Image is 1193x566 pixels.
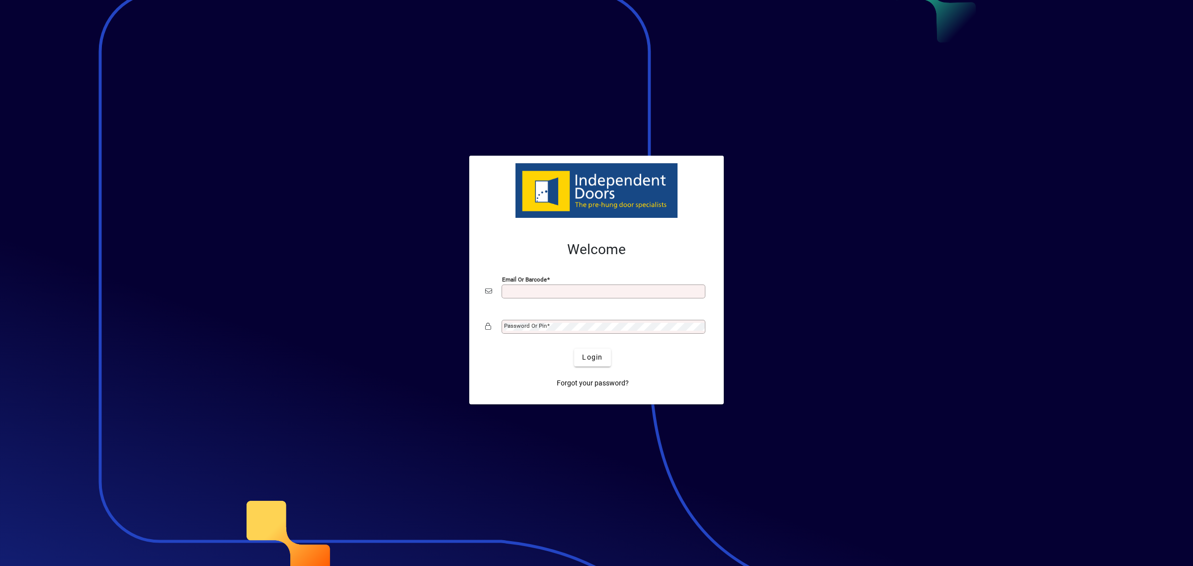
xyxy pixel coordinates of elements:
button: Login [574,349,610,367]
mat-label: Password or Pin [504,322,547,329]
mat-label: Email or Barcode [502,276,547,283]
span: Forgot your password? [557,378,629,388]
h2: Welcome [485,241,708,258]
span: Login [582,352,602,363]
a: Forgot your password? [553,375,633,392]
